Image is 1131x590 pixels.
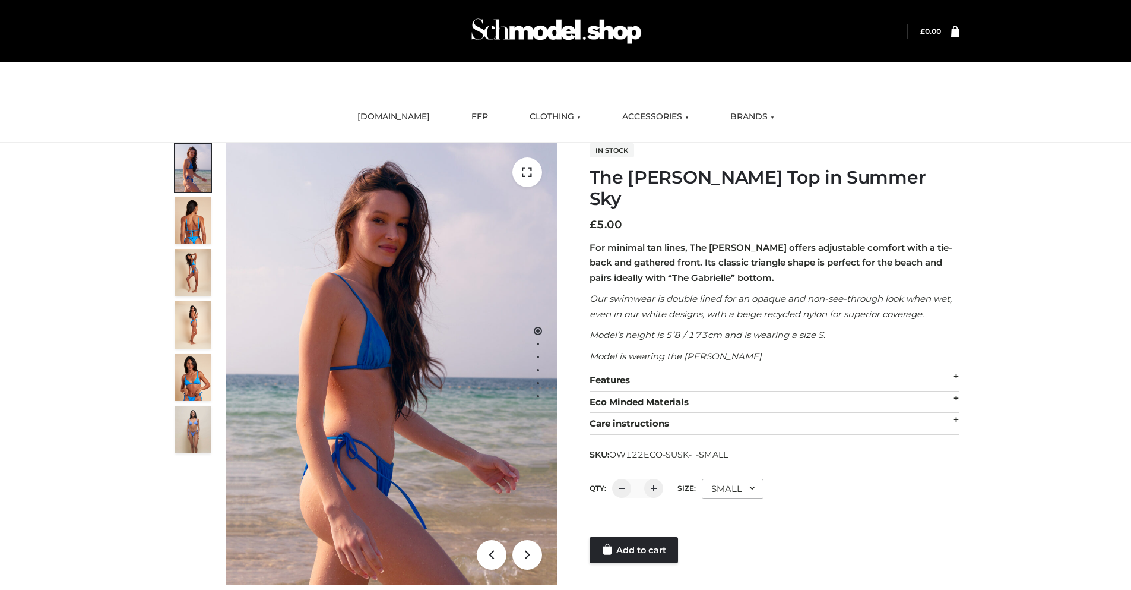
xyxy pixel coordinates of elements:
[590,218,597,231] span: £
[590,242,952,283] strong: For minimal tan lines, The [PERSON_NAME] offers adjustable comfort with a tie-back and gathered f...
[462,104,497,130] a: FFP
[590,293,952,320] em: Our swimwear is double lined for an opaque and non-see-through look when wet, even in our white d...
[175,301,211,349] img: 3.Alex-top_CN-1-1-2.jpg
[175,406,211,453] img: SSVC.jpg
[721,104,783,130] a: BRANDS
[175,144,211,192] img: 1.Alex-top_SS-1_4464b1e7-c2c9-4e4b-a62c-58381cd673c0-1.jpg
[702,479,763,499] div: SMALL
[175,249,211,296] img: 4.Alex-top_CN-1-1-2.jpg
[609,449,728,460] span: OW122ECO-SUSK-_-SMALL
[590,143,634,157] span: In stock
[349,104,439,130] a: [DOMAIN_NAME]
[677,484,696,493] label: Size:
[590,484,606,493] label: QTY:
[175,354,211,401] img: 2.Alex-top_CN-1-1-2.jpg
[590,218,622,231] bdi: 5.00
[920,27,925,36] span: £
[521,104,590,130] a: CLOTHING
[920,27,941,36] bdi: 0.00
[613,104,698,130] a: ACCESSORIES
[226,143,557,585] img: 1.Alex-top_SS-1_4464b1e7-c2c9-4e4b-a62c-58381cd673c0 (1)
[590,447,729,462] span: SKU:
[590,537,678,563] a: Add to cart
[590,167,959,210] h1: The [PERSON_NAME] Top in Summer Sky
[467,8,645,55] img: Schmodel Admin 964
[920,27,941,36] a: £0.00
[590,329,825,340] em: Model’s height is 5’8 / 173cm and is wearing a size S.
[590,370,959,392] div: Features
[590,351,762,362] em: Model is wearing the [PERSON_NAME]
[590,392,959,414] div: Eco Minded Materials
[590,413,959,435] div: Care instructions
[175,197,211,244] img: 5.Alex-top_CN-1-1_1-1.jpg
